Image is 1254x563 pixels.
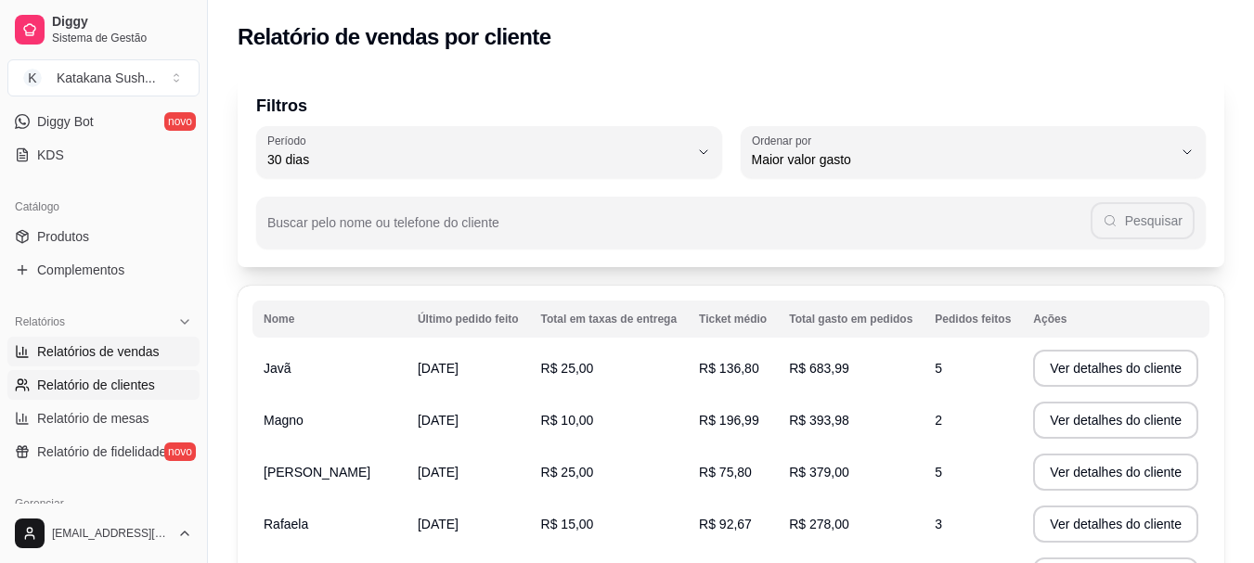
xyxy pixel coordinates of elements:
[418,465,459,480] span: [DATE]
[37,376,155,394] span: Relatório de clientes
[37,261,124,279] span: Complementos
[256,93,1206,119] p: Filtros
[935,361,942,376] span: 5
[688,301,778,338] th: Ticket médio
[1033,454,1198,491] button: Ver detalhes do cliente
[267,221,1091,239] input: Buscar pelo nome ou telefone do cliente
[789,465,849,480] span: R$ 379,00
[267,133,312,148] label: Período
[418,517,459,531] span: [DATE]
[256,126,722,178] button: Período30 dias
[7,489,200,518] div: Gerenciar
[238,22,551,52] h2: Relatório de vendas por cliente
[699,361,759,376] span: R$ 136,80
[37,342,160,361] span: Relatórios de vendas
[935,517,942,531] span: 3
[7,192,200,222] div: Catálogo
[267,150,689,169] span: 30 dias
[924,301,1022,338] th: Pedidos feitos
[7,222,200,251] a: Produtos
[252,301,407,338] th: Nome
[264,465,370,480] span: [PERSON_NAME]
[7,59,200,96] button: Select a team
[778,301,924,338] th: Total gasto em pedidos
[407,301,530,338] th: Último pedido feito
[15,314,65,329] span: Relatórios
[741,126,1207,178] button: Ordenar porMaior valor gasto
[52,526,170,541] span: [EMAIL_ADDRESS][DOMAIN_NAME]
[7,437,200,467] a: Relatório de fidelidadenovo
[418,361,459,376] span: [DATE]
[935,413,942,428] span: 2
[37,227,89,246] span: Produtos
[541,361,594,376] span: R$ 25,00
[1033,350,1198,387] button: Ver detalhes do cliente
[541,517,594,531] span: R$ 15,00
[789,361,849,376] span: R$ 683,99
[752,133,818,148] label: Ordenar por
[7,255,200,285] a: Complementos
[264,517,308,531] span: Rafaela
[7,337,200,366] a: Relatórios de vendas
[37,146,64,164] span: KDS
[699,413,759,428] span: R$ 196,99
[1033,505,1198,543] button: Ver detalhes do cliente
[418,413,459,428] span: [DATE]
[23,69,42,87] span: K
[7,107,200,136] a: Diggy Botnovo
[264,361,291,376] span: Javã
[52,31,192,45] span: Sistema de Gestão
[1033,402,1198,439] button: Ver detalhes do cliente
[699,465,752,480] span: R$ 75,80
[789,517,849,531] span: R$ 278,00
[37,409,149,428] span: Relatório de mesas
[530,301,689,338] th: Total em taxas de entrega
[52,14,192,31] span: Diggy
[752,150,1173,169] span: Maior valor gasto
[541,465,594,480] span: R$ 25,00
[57,69,156,87] div: Katakana Sush ...
[7,511,200,556] button: [EMAIL_ADDRESS][DOMAIN_NAME]
[7,7,200,52] a: DiggySistema de Gestão
[37,112,94,131] span: Diggy Bot
[699,517,752,531] span: R$ 92,67
[789,413,849,428] span: R$ 393,98
[7,370,200,400] a: Relatório de clientes
[541,413,594,428] span: R$ 10,00
[935,465,942,480] span: 5
[7,403,200,433] a: Relatório de mesas
[37,442,166,461] span: Relatório de fidelidade
[1022,301,1209,338] th: Ações
[7,140,200,170] a: KDS
[264,413,304,428] span: Magno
